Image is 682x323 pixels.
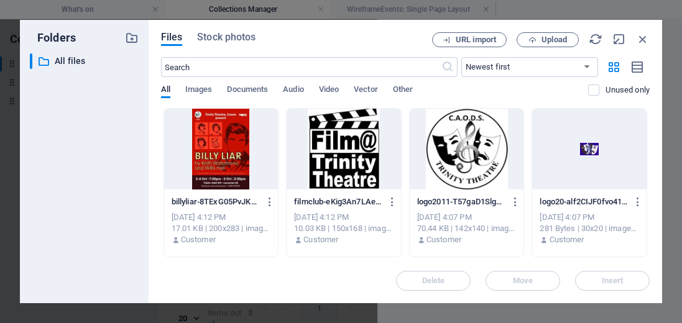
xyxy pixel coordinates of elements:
[417,223,517,234] div: 70.44 KB | 142x140 | image/png
[540,196,627,207] p: logo20-alf2CIJF0fvo41z4kkc0Bw.gif
[606,84,650,96] p: Displays only files that are not in use on the website. Files added during this session can still...
[417,212,517,223] div: [DATE] 4:07 PM
[55,54,116,68] p: All files
[612,32,626,46] i: Minimize
[227,82,268,99] span: Documents
[540,212,639,223] div: [DATE] 4:07 PM
[172,223,271,234] div: 17.01 KB | 200x283 | image/jpeg
[294,212,394,223] div: [DATE] 4:12 PM
[294,223,394,234] div: 10.03 KB | 150x168 | image/jpeg
[161,30,183,45] span: Files
[172,196,259,207] p: billyliar-8TExG05PvJKnjfPRxZ_4bQ.jpg
[426,234,461,245] p: Customer
[294,196,382,207] p: filmclub-eKig3An7LAeN7kMvxyBCKQ.jpg
[417,196,505,207] p: logo2011-T57gaD1Slg7bZVxDjc5Uqg.png
[319,82,339,99] span: Video
[30,30,76,46] p: Folders
[172,212,271,223] div: [DATE] 4:12 PM
[303,234,338,245] p: Customer
[432,32,507,47] button: URL import
[181,234,216,245] p: Customer
[636,32,650,46] i: Close
[550,234,584,245] p: Customer
[197,30,256,45] span: Stock photos
[589,32,602,46] i: Reload
[161,82,170,99] span: All
[161,57,441,77] input: Search
[541,36,567,43] span: Upload
[354,82,378,99] span: Vector
[393,82,413,99] span: Other
[185,82,213,99] span: Images
[456,36,496,43] span: URL import
[125,31,139,45] i: Create new folder
[30,53,32,69] div: ​
[540,223,639,234] div: 281 Bytes | 30x20 | image/gif
[283,82,303,99] span: Audio
[517,32,579,47] button: Upload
